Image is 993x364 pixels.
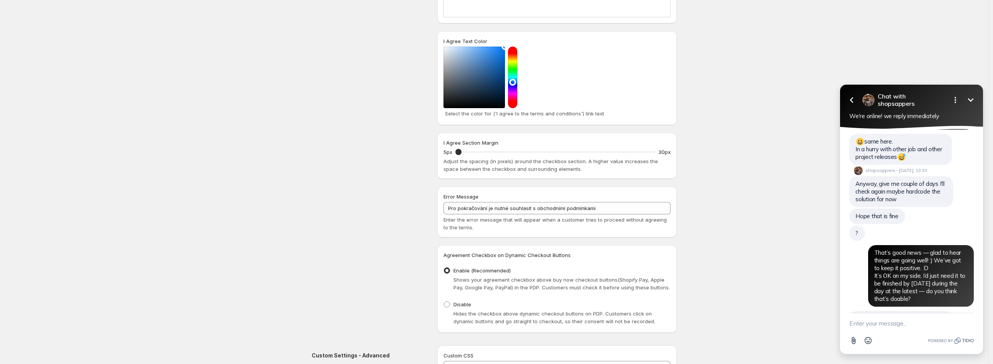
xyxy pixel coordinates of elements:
[443,37,487,45] label: I Agree Text Color
[443,194,478,200] span: Error Message
[443,251,671,259] h3: Agreement Checkbox on Dynamic Checkout Buttons
[453,267,511,274] span: Enable (Recommended)
[445,110,669,117] p: Select the color for ('I agree to the terms and conditions') link text
[453,311,655,324] span: Hides the checkbox above dynamic checkout buttons on PDP. Customers click on dynamic buttons and ...
[443,217,667,230] span: Enter the error message that will appear when a customer tries to proceed without agreeing to the...
[830,58,993,364] iframe: Tidio Chat
[453,301,471,307] span: Disable
[658,148,671,156] p: 30px
[312,352,425,359] h2: Custom Settings - Advanced
[443,158,658,172] span: Adjust the spacing (in pixels) around the checkbox section. A higher value increases the space be...
[443,352,473,359] span: Custom CSS
[443,140,498,146] span: I Agree Section Margin
[453,277,670,291] span: Shows your agreement checkbox above buy now checkout buttons(Shopify Pay, Apple Pay, Google Pay, ...
[443,148,452,156] p: 5px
